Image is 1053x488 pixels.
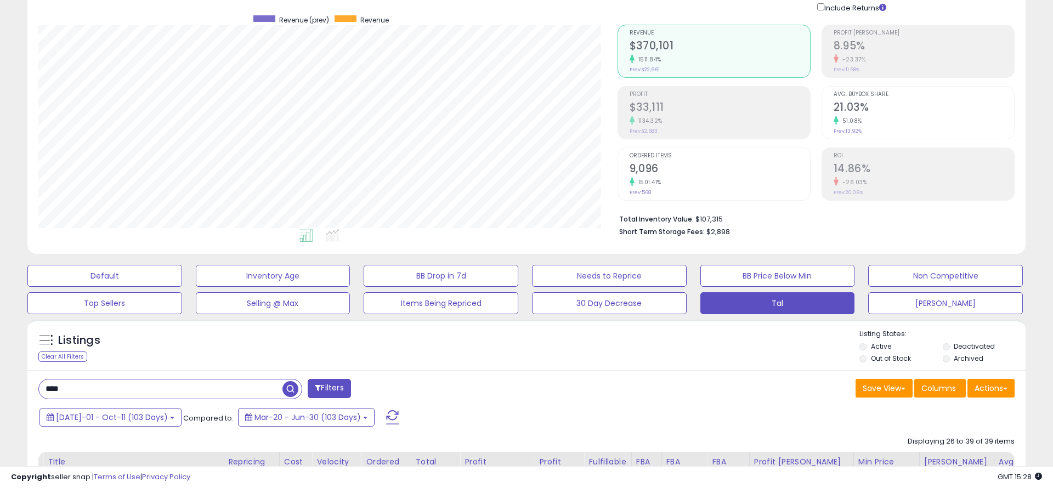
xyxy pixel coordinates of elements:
button: BB Price Below Min [700,265,855,287]
h2: 9,096 [630,162,810,177]
span: Ordered Items [630,153,810,159]
a: Terms of Use [94,472,140,482]
span: Columns [921,383,956,394]
small: 51.08% [839,117,862,125]
div: seller snap | | [11,472,190,483]
small: Prev: 20.09% [834,189,863,196]
label: Deactivated [954,342,995,351]
button: Top Sellers [27,292,182,314]
b: Total Inventory Value: [619,214,694,224]
div: Include Returns [809,1,899,14]
button: [DATE]-01 - Oct-11 (103 Days) [39,408,182,427]
li: $107,315 [619,212,1006,225]
small: Prev: 11.68% [834,66,859,73]
button: Filters [308,379,350,398]
span: Compared to: [183,413,234,423]
label: Active [871,342,891,351]
small: Prev: $22,961 [630,66,660,73]
span: Revenue (prev) [279,15,329,25]
button: Needs to Reprice [532,265,687,287]
button: Default [27,265,182,287]
button: Columns [914,379,966,398]
button: Save View [856,379,913,398]
b: Short Term Storage Fees: [619,227,705,236]
p: Listing States: [859,329,1025,339]
button: [PERSON_NAME] [868,292,1023,314]
span: ROI [834,153,1014,159]
div: Clear All Filters [38,351,87,362]
button: Mar-20 - Jun-30 (103 Days) [238,408,375,427]
small: Prev: $2,683 [630,128,658,134]
span: Avg. Buybox Share [834,92,1014,98]
small: -26.03% [839,178,868,186]
div: Displaying 26 to 39 of 39 items [908,436,1015,447]
span: Profit [PERSON_NAME] [834,30,1014,36]
span: $2,898 [706,226,730,237]
label: Archived [954,354,983,363]
small: Prev: 568 [630,189,651,196]
h2: $370,101 [630,39,810,54]
button: 30 Day Decrease [532,292,687,314]
h2: 14.86% [834,162,1014,177]
span: Revenue [630,30,810,36]
small: -23.37% [839,55,866,64]
h2: 21.03% [834,101,1014,116]
small: 1511.84% [635,55,661,64]
h5: Listings [58,333,100,348]
button: Selling @ Max [196,292,350,314]
small: 1501.41% [635,178,661,186]
span: Mar-20 - Jun-30 (103 Days) [254,412,361,423]
button: Items Being Repriced [364,292,518,314]
button: Non Competitive [868,265,1023,287]
button: Actions [967,379,1015,398]
span: Profit [630,92,810,98]
strong: Copyright [11,472,51,482]
span: Revenue [360,15,389,25]
h2: $33,111 [630,101,810,116]
button: BB Drop in 7d [364,265,518,287]
small: 1134.32% [635,117,663,125]
button: Inventory Age [196,265,350,287]
a: Privacy Policy [142,472,190,482]
small: Prev: 13.92% [834,128,862,134]
span: 2025-10-14 15:28 GMT [998,472,1042,482]
h2: 8.95% [834,39,1014,54]
span: [DATE]-01 - Oct-11 (103 Days) [56,412,168,423]
button: Tal [700,292,855,314]
label: Out of Stock [871,354,911,363]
